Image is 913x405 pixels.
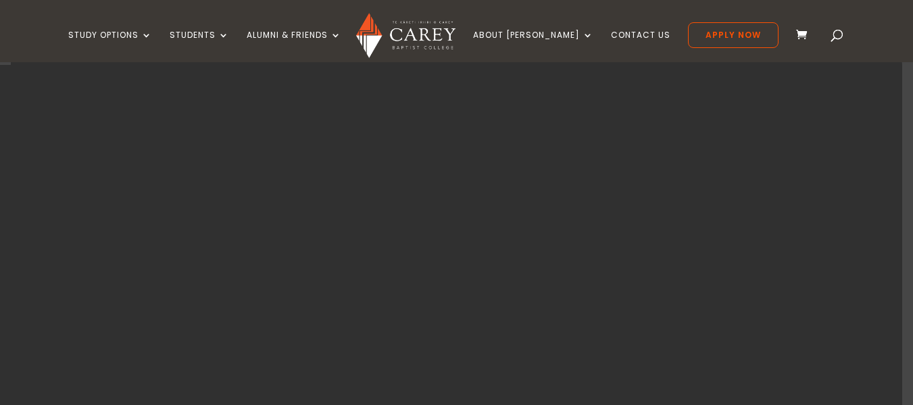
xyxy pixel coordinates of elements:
[611,30,670,62] a: Contact Us
[473,30,593,62] a: About [PERSON_NAME]
[247,30,341,62] a: Alumni & Friends
[68,30,152,62] a: Study Options
[688,22,779,48] a: Apply Now
[170,30,229,62] a: Students
[356,13,455,58] img: Carey Baptist College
